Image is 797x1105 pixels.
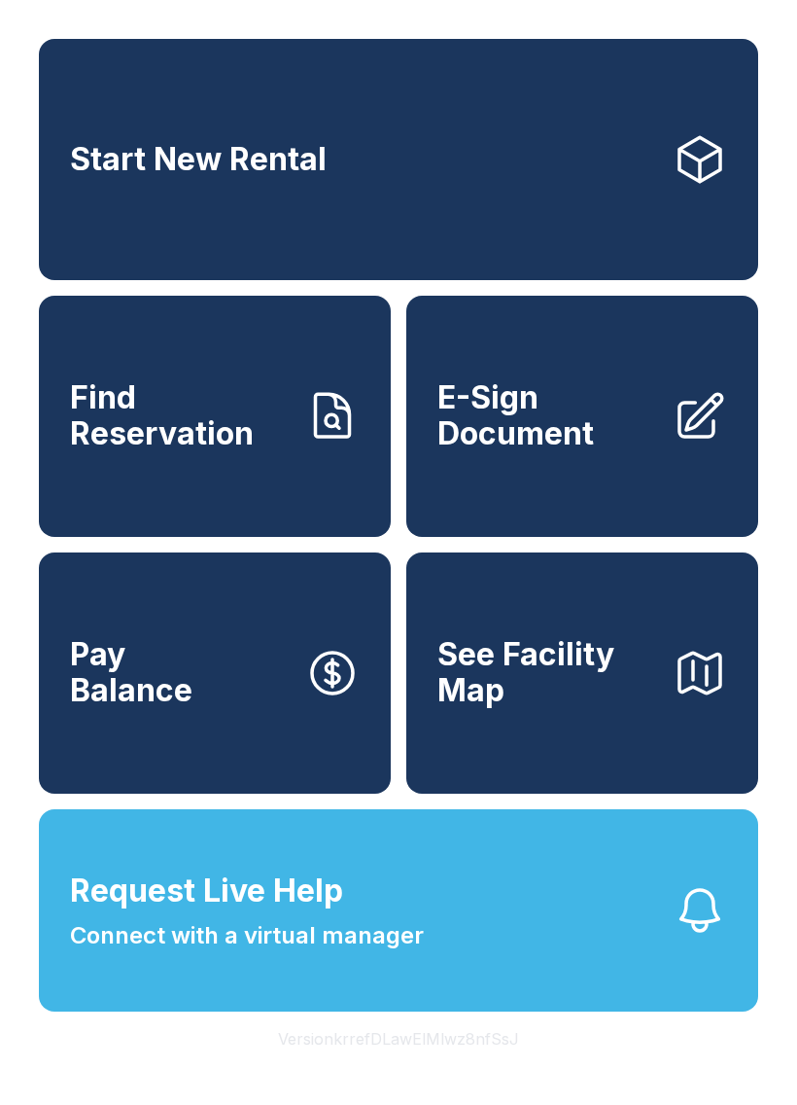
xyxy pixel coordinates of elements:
button: PayBalance [39,552,391,794]
span: E-Sign Document [437,380,657,451]
button: VersionkrrefDLawElMlwz8nfSsJ [262,1012,535,1066]
a: E-Sign Document [406,296,758,537]
button: Request Live HelpConnect with a virtual manager [39,809,758,1012]
span: Request Live Help [70,868,343,914]
a: Find Reservation [39,296,391,537]
span: Start New Rental [70,142,327,178]
a: Start New Rental [39,39,758,280]
span: See Facility Map [437,637,657,708]
span: Find Reservation [70,380,290,451]
span: Connect with a virtual manager [70,918,424,953]
span: Pay Balance [70,637,192,708]
button: See Facility Map [406,552,758,794]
